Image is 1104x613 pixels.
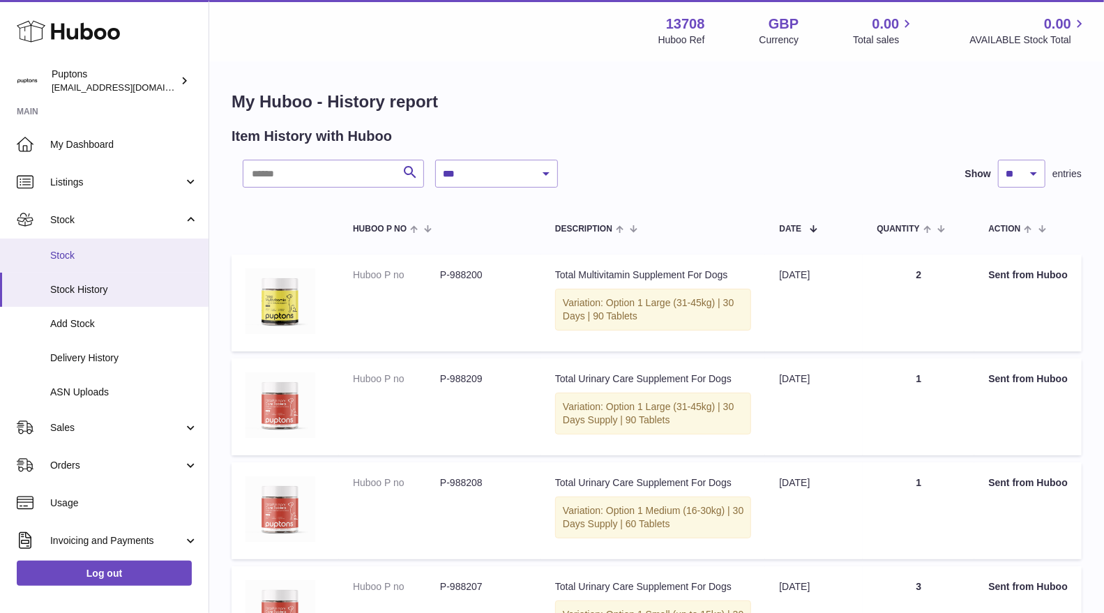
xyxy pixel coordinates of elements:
span: ASN Uploads [50,386,198,399]
td: 2 [863,255,974,351]
span: Date [779,225,801,234]
span: 0.00 [872,15,900,33]
strong: GBP [769,15,799,33]
img: hello@puptons.com [17,70,38,91]
dt: Huboo P no [353,372,440,386]
span: entries [1052,167,1082,181]
h1: My Huboo - History report [232,91,1082,113]
a: 0.00 Total sales [853,15,915,47]
span: My Dashboard [50,138,198,151]
h2: Item History with Huboo [232,127,392,146]
div: Variation: Option 1 Large (31-45kg) | 30 Days | 90 Tablets [555,289,751,331]
dd: P-988209 [440,372,527,386]
dt: Huboo P no [353,580,440,593]
div: Puptons [52,68,177,94]
span: Delivery History [50,351,198,365]
span: Orders [50,459,183,472]
span: Total sales [853,33,915,47]
span: Action [988,225,1020,234]
span: Sales [50,421,183,434]
img: TotalUrinaryCareTablets120.jpg [245,372,315,438]
td: [DATE] [765,462,863,559]
span: Stock [50,249,198,262]
dd: P-988208 [440,476,527,490]
strong: Sent from Huboo [988,581,1068,592]
strong: 13708 [666,15,705,33]
span: AVAILABLE Stock Total [969,33,1087,47]
a: Log out [17,561,192,586]
td: Total Multivitamin Supplement For Dogs [541,255,765,351]
a: 0.00 AVAILABLE Stock Total [969,15,1087,47]
strong: Sent from Huboo [988,373,1068,384]
dd: P-988200 [440,268,527,282]
span: Description [555,225,612,234]
label: Show [965,167,991,181]
span: Invoicing and Payments [50,534,183,547]
strong: Sent from Huboo [988,269,1068,280]
div: Variation: Option 1 Large (31-45kg) | 30 Days Supply | 90 Tablets [555,393,751,434]
div: Currency [759,33,799,47]
span: Huboo P no [353,225,407,234]
span: Listings [50,176,183,189]
span: [EMAIL_ADDRESS][DOMAIN_NAME] [52,82,205,93]
img: TotalUrinaryCareTablets120.jpg [245,476,315,542]
dt: Huboo P no [353,268,440,282]
span: Stock History [50,283,198,296]
td: 1 [863,462,974,559]
td: 1 [863,358,974,455]
span: Usage [50,497,198,510]
dd: P-988207 [440,580,527,593]
span: 0.00 [1044,15,1071,33]
span: Stock [50,213,183,227]
img: TotalMultivitaminTablets120.jpg [245,268,315,334]
td: Total Urinary Care Supplement For Dogs [541,462,765,559]
td: [DATE] [765,358,863,455]
span: Add Stock [50,317,198,331]
div: Huboo Ref [658,33,705,47]
dt: Huboo P no [353,476,440,490]
strong: Sent from Huboo [988,477,1068,488]
td: [DATE] [765,255,863,351]
div: Variation: Option 1 Medium (16-30kg) | 30 Days Supply | 60 Tablets [555,497,751,538]
span: Quantity [877,225,919,234]
td: Total Urinary Care Supplement For Dogs [541,358,765,455]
